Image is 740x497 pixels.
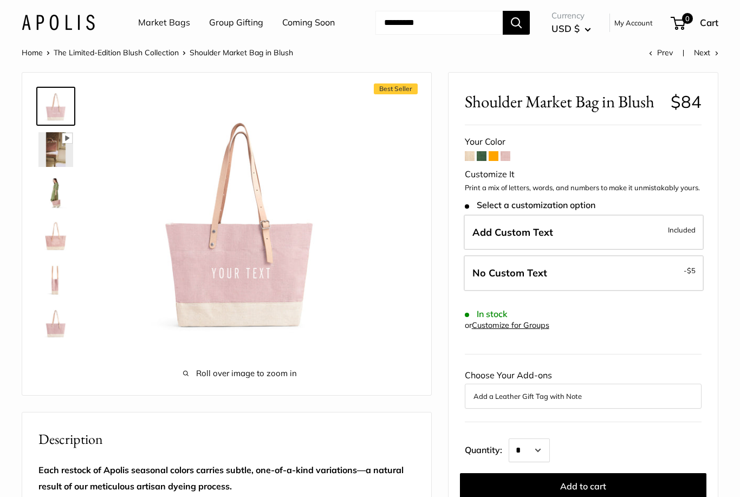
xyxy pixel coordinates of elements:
span: Select a customization option [465,200,595,210]
input: Search... [375,11,503,35]
a: Customize for Groups [472,320,549,330]
nav: Breadcrumb [22,46,293,60]
label: Quantity: [465,435,509,462]
span: USD $ [551,23,580,34]
span: Currency [551,8,591,23]
span: $5 [687,266,696,275]
a: Market Bags [138,15,190,31]
span: - [684,264,696,277]
a: Shoulder Market Bag in Blush [36,217,75,256]
a: Shoulder Market Bag in Blush [36,304,75,343]
label: Add Custom Text [464,215,704,250]
span: Shoulder Market Bag in Blush [465,92,663,112]
a: My Account [614,16,653,29]
button: USD $ [551,20,591,37]
button: Search [503,11,530,35]
a: Prev [649,48,673,57]
a: Home [22,48,43,57]
strong: Each restock of Apolis seasonal colors carries subtle, one-of-a-kind variations—a natural result ... [38,464,404,492]
span: 0 [682,13,693,24]
img: Shoulder Market Bag in Blush [38,89,73,124]
div: or [465,318,549,333]
img: Shoulder Market Bag in Blush [38,306,73,340]
img: Shoulder Market Bag in Blush [38,132,73,167]
a: Shoulder Market Bag in Blush [36,260,75,299]
label: Leave Blank [464,255,704,291]
span: Roll over image to zoom in [109,366,371,381]
img: Shoulder Market Bag in Blush [109,89,371,351]
span: In stock [465,309,508,319]
span: Included [668,223,696,236]
span: Cart [700,17,718,28]
div: Customize It [465,166,702,183]
a: Shoulder Market Bag in Blush [36,173,75,212]
span: No Custom Text [472,267,547,279]
a: Group Gifting [209,15,263,31]
span: Best Seller [374,83,418,94]
a: Shoulder Market Bag in Blush [36,87,75,126]
a: The Limited-Edition Blush Collection [54,48,179,57]
h2: Description [38,429,415,450]
span: $84 [671,91,702,112]
img: Shoulder Market Bag in Blush [38,219,73,254]
img: Shoulder Market Bag in Blush [38,176,73,210]
div: Choose Your Add-ons [465,367,702,409]
a: Coming Soon [282,15,335,31]
button: Add a Leather Gift Tag with Note [473,390,693,403]
img: Apolis [22,15,95,30]
a: Shoulder Market Bag in Blush [36,130,75,169]
span: Shoulder Market Bag in Blush [190,48,293,57]
a: Next [694,48,718,57]
div: Your Color [465,134,702,150]
p: Print a mix of letters, words, and numbers to make it unmistakably yours. [465,183,702,193]
img: Shoulder Market Bag in Blush [38,262,73,297]
a: 0 Cart [672,14,718,31]
span: Add Custom Text [472,226,553,238]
